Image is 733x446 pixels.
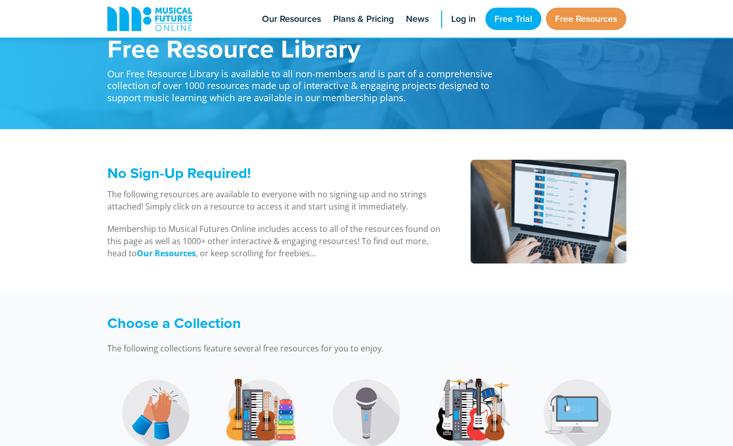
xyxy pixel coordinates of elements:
[262,12,321,26] span: Our Resources
[107,188,445,213] p: The following resources are available to everyone with no signing up and no strings attached! Sim...
[107,223,445,259] p: Membership to Musical Futures Online includes access to all of the resources found on this page a...
[451,12,476,26] span: Log in
[107,342,504,354] p: The following collections feature several free resources for you to enjoy.
[137,248,196,259] a: Our Resources
[333,12,394,26] span: Plans & Pricing
[107,36,504,61] h1: Free Resource Library
[485,8,541,30] a: Free Trial
[107,314,504,332] h3: Choose a Collection
[107,162,251,184] span: No Sign-Up Required!
[107,61,504,104] p: Our Free Resource Library is available to all non-members and is part of a comprehensive collecti...
[137,248,196,259] strong: Our Resources
[406,12,429,26] span: News
[546,8,626,30] a: Free Resources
